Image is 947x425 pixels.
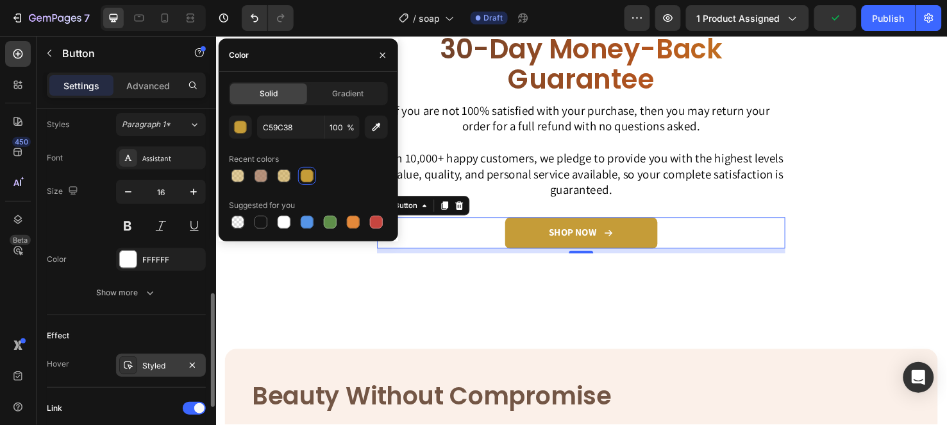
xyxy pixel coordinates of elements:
[47,183,81,200] div: Size
[171,71,598,104] p: If you are not 100% satisfied with your purchase, then you may return your order for a full refun...
[10,235,31,245] div: Beta
[47,403,62,414] div: Link
[47,254,67,265] div: Color
[483,12,503,24] span: Draft
[347,122,355,134] span: %
[257,116,324,139] input: Eg: FFFFFF
[332,88,364,100] span: Gradient
[62,46,171,61] p: Button
[351,201,401,214] p: SHOP NOW
[63,79,99,92] p: Settings
[229,49,249,61] div: Color
[47,281,206,304] button: Show more
[260,88,278,100] span: Solid
[142,254,203,266] div: FFFFFF
[862,5,916,31] button: Publish
[126,79,170,92] p: Advanced
[47,330,69,342] div: Effect
[229,200,295,211] div: Suggested for you
[873,12,905,25] div: Publish
[413,12,416,25] span: /
[686,5,809,31] button: 1 product assigned
[47,358,69,370] div: Hover
[142,360,180,372] div: Styled
[97,286,156,299] div: Show more
[84,10,90,26] p: 7
[47,119,69,130] div: Styles
[12,137,31,147] div: 450
[5,5,96,31] button: 7
[116,113,206,136] button: Paragraph 1*
[419,12,440,25] span: soap
[697,12,780,25] span: 1 product assigned
[171,121,598,171] p: With 10,000+ happy customers, we pledge to provide you with the highest levels of value, quality,...
[229,153,279,165] div: Recent colors
[122,119,171,130] span: Paragraph 1*
[903,362,934,393] div: Open Intercom Messenger
[305,191,465,224] a: SHOP NOW
[242,5,294,31] div: Undo/Redo
[47,152,63,164] div: Font
[186,173,215,185] div: Button
[142,153,203,164] div: Assistant
[37,361,417,397] h2: Beauty Without Compromise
